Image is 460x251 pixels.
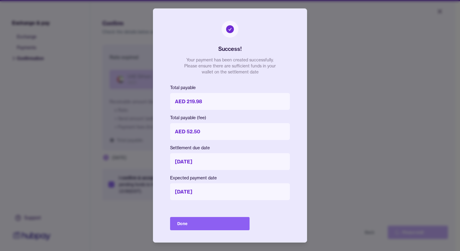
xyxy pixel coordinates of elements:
p: Your payment has been created successfully. Please ensure there are sufficient funds in your wall... [182,57,278,75]
p: Total payable [170,85,290,91]
p: Total payable (fee) [170,115,290,121]
p: [DATE] [170,153,290,170]
h2: Success! [218,45,242,53]
p: AED 52.50 [170,123,290,140]
button: Done [170,217,250,230]
p: Expected payment date [170,175,290,181]
p: Settlement due date [170,145,290,151]
p: AED 219.98 [170,93,290,110]
p: [DATE] [170,183,290,200]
